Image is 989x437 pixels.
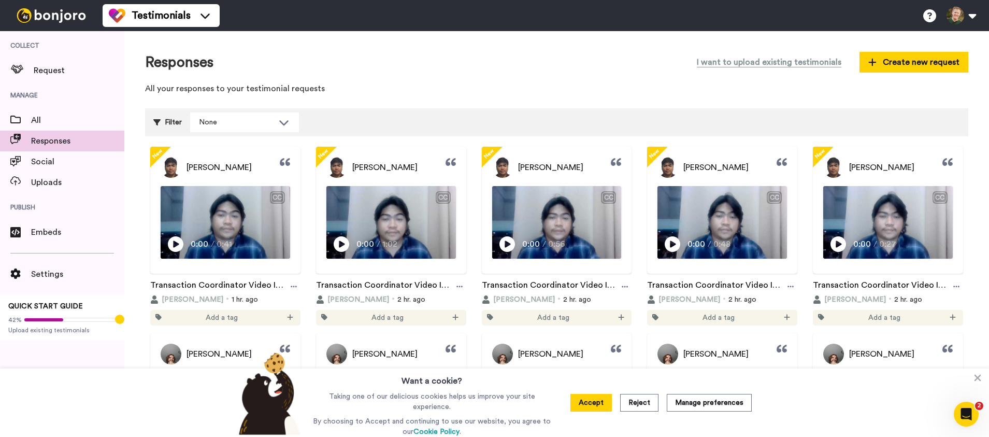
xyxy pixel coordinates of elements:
span: 0:00 [191,238,209,250]
span: [PERSON_NAME] [352,161,418,174]
span: Uploads [31,176,124,189]
span: 42% [8,316,22,324]
span: Add a tag [537,313,569,323]
img: Profile Picture [492,157,513,178]
button: Create new request [859,52,968,73]
span: Settings [31,268,124,280]
span: [PERSON_NAME] [327,294,389,305]
span: New [149,146,165,162]
button: Accept [570,394,612,412]
div: CC [768,192,781,203]
span: [PERSON_NAME] [824,294,886,305]
span: [PERSON_NAME] [683,161,749,174]
span: QUICK START GUIDE [8,303,83,310]
img: bear-with-cookie.png [230,352,306,435]
img: Video Thumbnail [161,186,290,259]
button: [PERSON_NAME] [150,294,223,305]
img: Profile Picture [823,344,844,364]
span: New [481,146,497,162]
h1: Responses [145,54,213,71]
div: None [199,117,274,128]
span: 0:56 [548,238,566,250]
button: [PERSON_NAME] [647,294,720,305]
span: All [31,114,124,126]
span: 0:27 [879,238,897,250]
span: / [708,238,711,250]
span: 0:48 [713,238,732,250]
div: CC [437,192,450,203]
span: [PERSON_NAME] [849,161,914,174]
img: Profile Picture [823,157,844,178]
h3: Want a cookie? [402,369,462,387]
img: Video Thumbnail [823,186,953,259]
a: Transaction Coordinator Video Interview [482,279,619,294]
span: [PERSON_NAME] [658,294,720,305]
a: Transaction Coordinator Video Interview [150,279,287,294]
span: [PERSON_NAME] [493,294,555,305]
a: Transaction Coordinator Video Interview [316,279,453,294]
p: All your responses to your testimonial requests [145,83,968,95]
span: 0:00 [522,238,540,250]
span: [PERSON_NAME] [518,348,583,360]
span: [PERSON_NAME] [683,348,749,360]
p: Taking one of our delicious cookies helps us improve your site experience. [310,391,553,412]
span: Request [34,64,124,77]
span: New [315,146,331,162]
span: Testimonials [132,8,191,23]
img: tm-color.svg [109,7,125,24]
button: Reject [620,394,658,412]
a: Cookie Policy [413,428,460,435]
span: Responses [31,135,124,147]
img: Profile Picture [326,344,347,364]
button: [PERSON_NAME] [316,294,389,305]
div: 1 hr. ago [150,294,300,305]
img: Video Thumbnail [326,186,456,259]
div: CC [934,192,947,203]
span: 2 [975,402,983,410]
a: Transaction Coordinator Video Interview [647,279,784,294]
span: [PERSON_NAME] [187,161,252,174]
span: New [812,146,828,162]
div: Tooltip anchor [115,315,124,324]
span: [PERSON_NAME] [849,348,914,360]
span: [PERSON_NAME] [518,161,583,174]
span: Add a tag [371,313,404,323]
img: Profile Picture [161,344,181,364]
span: [PERSON_NAME] [187,348,252,360]
span: 0:00 [853,238,871,250]
img: Profile Picture [492,344,513,364]
button: [PERSON_NAME] [482,294,555,305]
span: / [377,238,380,250]
div: 2 hr. ago [316,294,466,305]
span: 0:41 [217,238,235,250]
div: Filter [153,112,182,132]
img: bj-logo-header-white.svg [12,8,90,23]
span: Add a tag [703,313,735,323]
span: Add a tag [206,313,238,323]
span: Embeds [31,226,124,238]
img: Profile Picture [657,344,678,364]
div: CC [271,192,284,203]
img: Profile Picture [326,157,347,178]
div: 2 hr. ago [482,294,632,305]
a: Transaction Coordinator Video Interview [813,279,950,294]
img: Profile Picture [161,157,181,178]
img: Video Thumbnail [492,186,622,259]
span: 1:02 [382,238,400,250]
span: Upload existing testimonials [8,326,116,334]
span: / [542,238,546,250]
div: 2 hr. ago [813,294,963,305]
span: New [647,146,663,162]
span: 0:00 [687,238,706,250]
div: CC [602,192,615,203]
span: [PERSON_NAME] [162,294,223,305]
img: Video Thumbnail [657,186,787,259]
div: 2 hr. ago [647,294,797,305]
span: Social [31,156,124,168]
span: / [873,238,877,250]
span: 0:00 [356,238,375,250]
button: I want to upload existing testimonials [689,52,849,73]
p: By choosing to Accept and continuing to use our website, you agree to our . [310,416,553,437]
iframe: Intercom live chat [954,402,979,427]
